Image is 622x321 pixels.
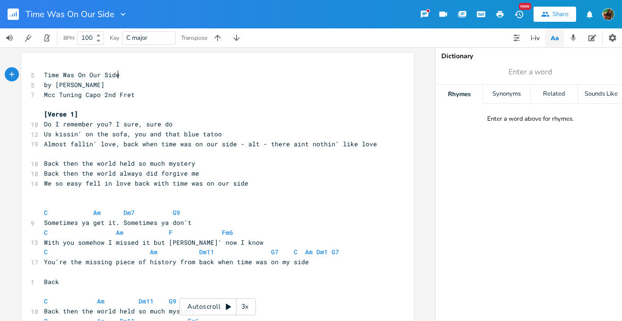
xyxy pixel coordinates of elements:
[26,10,114,18] span: Time Was On Our Side
[44,218,192,227] span: Sometimes ya get it. Sometimes ya don't
[169,228,173,237] span: F
[110,35,119,41] div: Key
[44,297,48,305] span: C
[44,169,199,178] span: Back then the world always did forgive me
[519,3,531,10] div: New
[123,208,135,217] span: Dm7
[179,298,256,315] div: Autoscroll
[305,248,313,256] span: Am
[63,36,74,41] div: BPM
[44,208,48,217] span: C
[44,71,120,79] span: Time Was On Our Side
[139,297,154,305] span: Dm11
[441,53,619,60] div: Dictionary
[44,238,263,247] span: With you somehow I missed it but [PERSON_NAME]' now I know
[222,228,233,237] span: Fm6
[271,248,279,256] span: G7
[436,85,482,104] div: Rhymes
[483,85,530,104] div: Synonyms
[44,80,105,89] span: by [PERSON_NAME]
[44,228,48,237] span: C
[44,159,195,168] span: Back then the world held so much mystery
[602,8,614,20] img: Susan Rowe
[237,298,254,315] div: 3x
[126,34,148,42] span: C major
[97,297,105,305] span: Am
[316,248,328,256] span: Dm1
[534,7,576,22] button: Share
[44,277,59,286] span: Back
[508,67,552,78] span: Enter a word
[44,140,377,148] span: Almost fallin' love, back when time was on our side - alt - there aint nothin' like love
[44,307,195,315] span: Back then the world held so much mystery
[169,297,176,305] span: G9
[44,110,78,118] span: [Verse 1]
[509,6,528,23] button: New
[332,248,339,256] span: G7
[199,248,214,256] span: Dm11
[93,208,101,217] span: Am
[173,208,180,217] span: G9
[44,258,309,266] span: You're the missing piece of history from back when time was on my side
[150,248,158,256] span: Am
[294,248,298,256] span: C
[487,115,574,123] div: Enter a word above for rhymes.
[531,85,578,104] div: Related
[44,120,173,128] span: Do I remember you? I sure, sure do
[44,248,48,256] span: C
[181,35,207,41] div: Transpose
[552,10,569,18] div: Share
[116,228,123,237] span: Am
[44,90,135,99] span: Mcc Tuning Capo 2nd Fret
[44,179,248,187] span: We so easy fell in love back with time was on our side
[44,130,222,138] span: Us kissin' on the sofa, you and that blue tatoo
